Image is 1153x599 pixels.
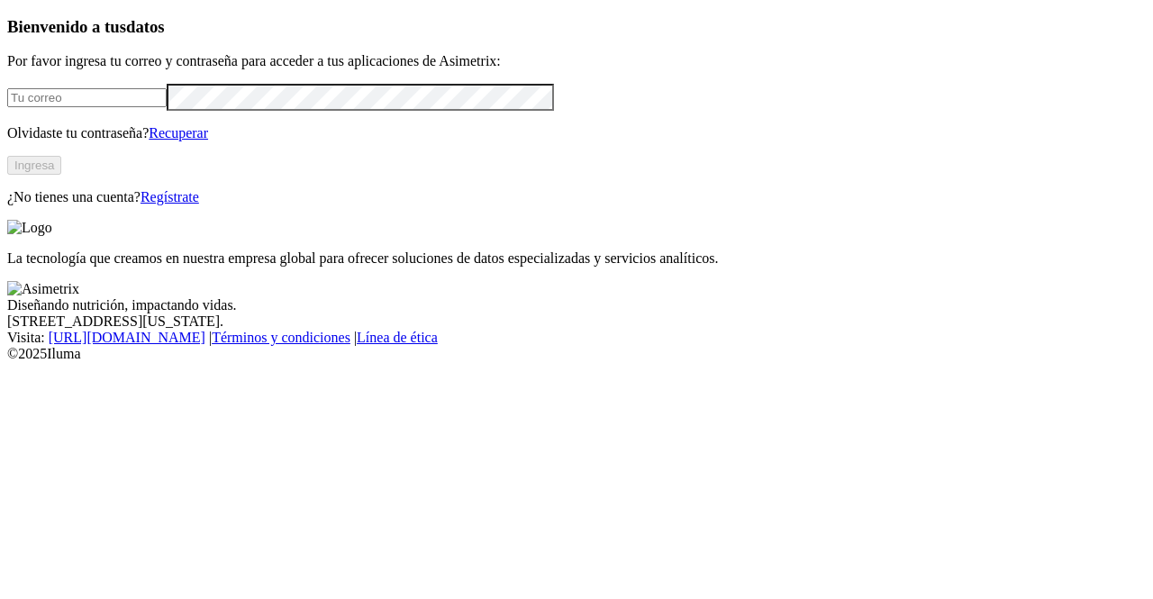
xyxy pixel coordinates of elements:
[141,189,199,204] a: Regístrate
[126,17,165,36] span: datos
[7,330,1146,346] div: Visita : | |
[7,17,1146,37] h3: Bienvenido a tus
[7,250,1146,267] p: La tecnología que creamos en nuestra empresa global para ofrecer soluciones de datos especializad...
[7,220,52,236] img: Logo
[7,189,1146,205] p: ¿No tienes una cuenta?
[7,125,1146,141] p: Olvidaste tu contraseña?
[7,88,167,107] input: Tu correo
[7,53,1146,69] p: Por favor ingresa tu correo y contraseña para acceder a tus aplicaciones de Asimetrix:
[49,330,205,345] a: [URL][DOMAIN_NAME]
[7,156,61,175] button: Ingresa
[7,281,79,297] img: Asimetrix
[7,346,1146,362] div: © 2025 Iluma
[212,330,350,345] a: Términos y condiciones
[7,313,1146,330] div: [STREET_ADDRESS][US_STATE].
[149,125,208,141] a: Recuperar
[357,330,438,345] a: Línea de ética
[7,297,1146,313] div: Diseñando nutrición, impactando vidas.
